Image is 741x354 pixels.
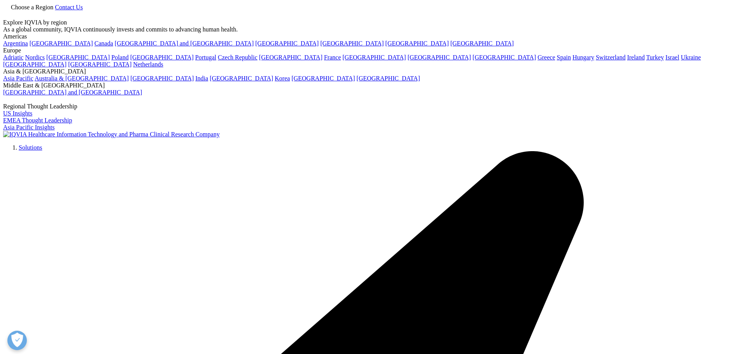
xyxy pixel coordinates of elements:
a: [GEOGRAPHIC_DATA] [30,40,93,47]
a: India [195,75,208,82]
a: [GEOGRAPHIC_DATA] [450,40,514,47]
div: As a global community, IQVIA continuously invests and commits to advancing human health. [3,26,738,33]
a: [GEOGRAPHIC_DATA] [291,75,355,82]
a: [GEOGRAPHIC_DATA] [357,75,420,82]
a: [GEOGRAPHIC_DATA] [3,61,67,68]
a: Ireland [627,54,645,61]
a: Turkey [646,54,664,61]
a: Argentina [3,40,28,47]
div: Middle East & [GEOGRAPHIC_DATA] [3,82,738,89]
a: France [324,54,341,61]
a: Poland [111,54,128,61]
a: Nordics [25,54,45,61]
a: Solutions [19,144,42,151]
a: [GEOGRAPHIC_DATA] [473,54,536,61]
div: Asia & [GEOGRAPHIC_DATA] [3,68,738,75]
a: [GEOGRAPHIC_DATA] [255,40,319,47]
a: [GEOGRAPHIC_DATA] [130,54,194,61]
a: [GEOGRAPHIC_DATA] [46,54,110,61]
a: Portugal [195,54,216,61]
img: IQVIA Healthcare Information Technology and Pharma Clinical Research Company [3,131,220,138]
a: [GEOGRAPHIC_DATA] and [GEOGRAPHIC_DATA] [115,40,254,47]
a: Czech Republic [218,54,258,61]
a: Korea [275,75,290,82]
a: Netherlands [133,61,163,68]
a: [GEOGRAPHIC_DATA] [343,54,406,61]
a: Asia Pacific Insights [3,124,54,131]
div: Explore IQVIA by region [3,19,738,26]
a: Australia & [GEOGRAPHIC_DATA] [35,75,129,82]
a: Contact Us [55,4,83,10]
a: Adriatic [3,54,23,61]
a: [GEOGRAPHIC_DATA] [68,61,131,68]
a: Israel [666,54,680,61]
a: [GEOGRAPHIC_DATA] [210,75,273,82]
div: Regional Thought Leadership [3,103,738,110]
a: [GEOGRAPHIC_DATA] [385,40,449,47]
a: [GEOGRAPHIC_DATA] [259,54,322,61]
div: Americas [3,33,738,40]
a: Switzerland [596,54,625,61]
a: US Insights [3,110,32,117]
span: Choose a Region [11,4,53,10]
a: Canada [95,40,113,47]
a: Asia Pacific [3,75,33,82]
a: [GEOGRAPHIC_DATA] [130,75,194,82]
a: Greece [538,54,555,61]
a: EMEA Thought Leadership [3,117,72,124]
a: Spain [557,54,571,61]
button: Open Preferences [7,331,27,350]
a: [GEOGRAPHIC_DATA] [408,54,471,61]
a: Ukraine [681,54,701,61]
div: Europe [3,47,738,54]
a: [GEOGRAPHIC_DATA] [320,40,384,47]
a: [GEOGRAPHIC_DATA] and [GEOGRAPHIC_DATA] [3,89,142,96]
a: Hungary [573,54,594,61]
